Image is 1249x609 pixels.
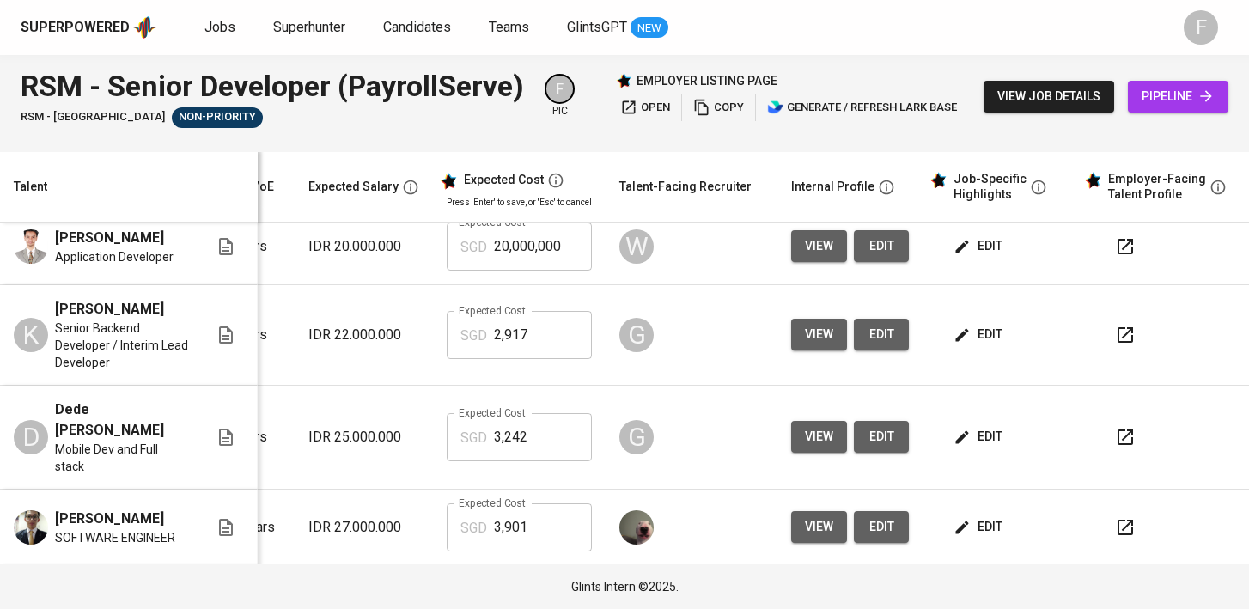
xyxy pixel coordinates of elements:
[273,19,345,35] span: Superhunter
[55,320,188,371] span: Senior Backend Developer / Interim Lead Developer
[791,421,847,453] button: view
[55,299,164,320] span: [PERSON_NAME]
[950,421,1009,453] button: edit
[950,319,1009,350] button: edit
[954,172,1027,202] div: Job-Specific Highlights
[616,94,674,121] button: open
[55,529,175,546] span: SOFTWARE ENGINEER
[1128,81,1228,113] a: pipeline
[464,173,544,188] div: Expected Cost
[619,420,654,454] div: G
[997,86,1100,107] span: view job details
[133,15,156,40] img: app logo
[984,81,1114,113] button: view job details
[957,426,1002,448] span: edit
[929,172,947,189] img: glints_star.svg
[854,511,909,543] button: edit
[1084,172,1101,189] img: glints_star.svg
[693,98,744,118] span: copy
[567,19,627,35] span: GlintsGPT
[805,516,833,538] span: view
[619,176,752,198] div: Talent-Facing Recruiter
[631,20,668,37] span: NEW
[14,318,48,352] div: K
[383,17,454,39] a: Candidates
[172,109,263,125] span: Non-Priority
[204,19,235,35] span: Jobs
[55,248,174,265] span: Application Developer
[637,72,777,89] p: employer listing page
[791,511,847,543] button: view
[21,65,524,107] div: RSM - Senior Developer (PayrollServe)
[619,229,654,264] div: W
[21,18,130,38] div: Superpowered
[308,427,419,448] p: IDR 25.000.000
[489,17,533,39] a: Teams
[767,99,784,116] img: lark
[791,230,847,262] button: view
[620,98,670,118] span: open
[957,324,1002,345] span: edit
[308,325,419,345] p: IDR 22.000.000
[689,94,748,121] button: copy
[545,74,575,119] div: pic
[854,319,909,350] button: edit
[868,235,895,257] span: edit
[55,399,188,441] span: Dede [PERSON_NAME]
[273,17,349,39] a: Superhunter
[545,74,575,104] div: F
[854,421,909,453] button: edit
[14,176,47,198] div: Talent
[460,428,487,448] p: SGD
[805,426,833,448] span: view
[1142,86,1215,107] span: pipeline
[619,318,654,352] div: G
[950,511,1009,543] button: edit
[21,109,165,125] span: RSM - [GEOGRAPHIC_DATA]
[1108,172,1206,202] div: Employer-Facing Talent Profile
[460,518,487,539] p: SGD
[308,176,399,198] div: Expected Salary
[763,94,961,121] button: lark generate / refresh lark base
[1184,10,1218,45] div: F
[868,324,895,345] span: edit
[447,196,592,209] p: Press 'Enter' to save, or 'Esc' to cancel
[440,173,457,190] img: glints_star.svg
[868,516,895,538] span: edit
[767,98,957,118] span: generate / refresh lark base
[204,17,239,39] a: Jobs
[308,517,419,538] p: IDR 27.000.000
[567,17,668,39] a: GlintsGPT NEW
[14,420,48,454] div: D
[21,15,156,40] a: Superpoweredapp logo
[868,426,895,448] span: edit
[854,230,909,262] button: edit
[950,230,1009,262] button: edit
[619,510,654,545] img: aji.muda@glints.com
[55,441,188,475] span: Mobile Dev and Full stack
[489,19,529,35] span: Teams
[616,73,631,88] img: Glints Star
[383,19,451,35] span: Candidates
[55,228,164,248] span: [PERSON_NAME]
[805,324,833,345] span: view
[957,235,1002,257] span: edit
[791,176,874,198] div: Internal Profile
[14,510,48,545] img: Budi Yanto
[55,509,164,529] span: [PERSON_NAME]
[14,229,48,264] img: Ilham Patri
[308,236,419,257] p: IDR 20.000.000
[805,235,833,257] span: view
[172,107,263,128] div: Talent(s) in Pipeline’s Final Stages
[460,326,487,346] p: SGD
[791,319,847,350] button: view
[460,237,487,258] p: SGD
[957,516,1002,538] span: edit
